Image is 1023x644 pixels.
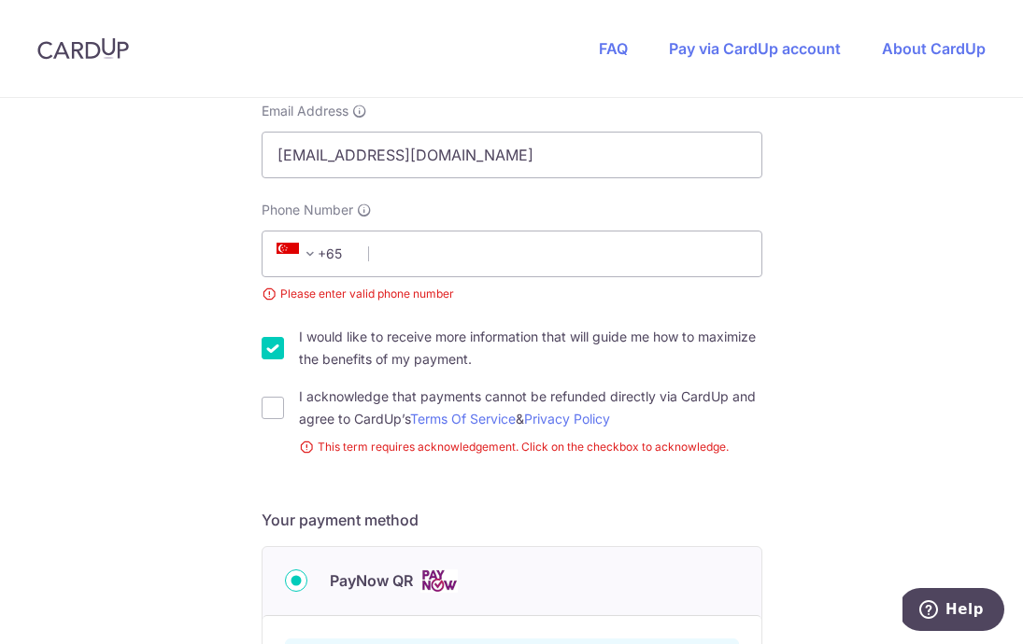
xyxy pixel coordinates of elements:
[262,201,353,219] span: Phone Number
[285,569,739,593] div: PayNow QR Cards logo
[299,385,762,430] label: I acknowledge that payments cannot be refunded directly via CardUp and agree to CardUp’s &
[599,39,628,58] a: FAQ
[669,39,841,58] a: Pay via CardUp account
[882,39,986,58] a: About CardUp
[299,326,762,371] label: I would like to receive more information that will guide me how to maximize the benefits of my pa...
[271,243,355,265] span: +65
[330,569,413,592] span: PayNow QR
[524,411,610,427] a: Privacy Policy
[262,509,762,531] h5: Your payment method
[37,37,129,60] img: CardUp
[262,285,762,303] small: Please enter valid phone number
[902,588,1004,635] iframe: Opens a widget where you can find more information
[262,132,762,178] input: Email address
[277,243,321,265] span: +65
[262,102,348,120] span: Email Address
[299,438,762,456] small: This term requires acknowledgement. Click on the checkbox to acknowledge.
[410,411,516,427] a: Terms Of Service
[420,569,458,593] img: Cards logo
